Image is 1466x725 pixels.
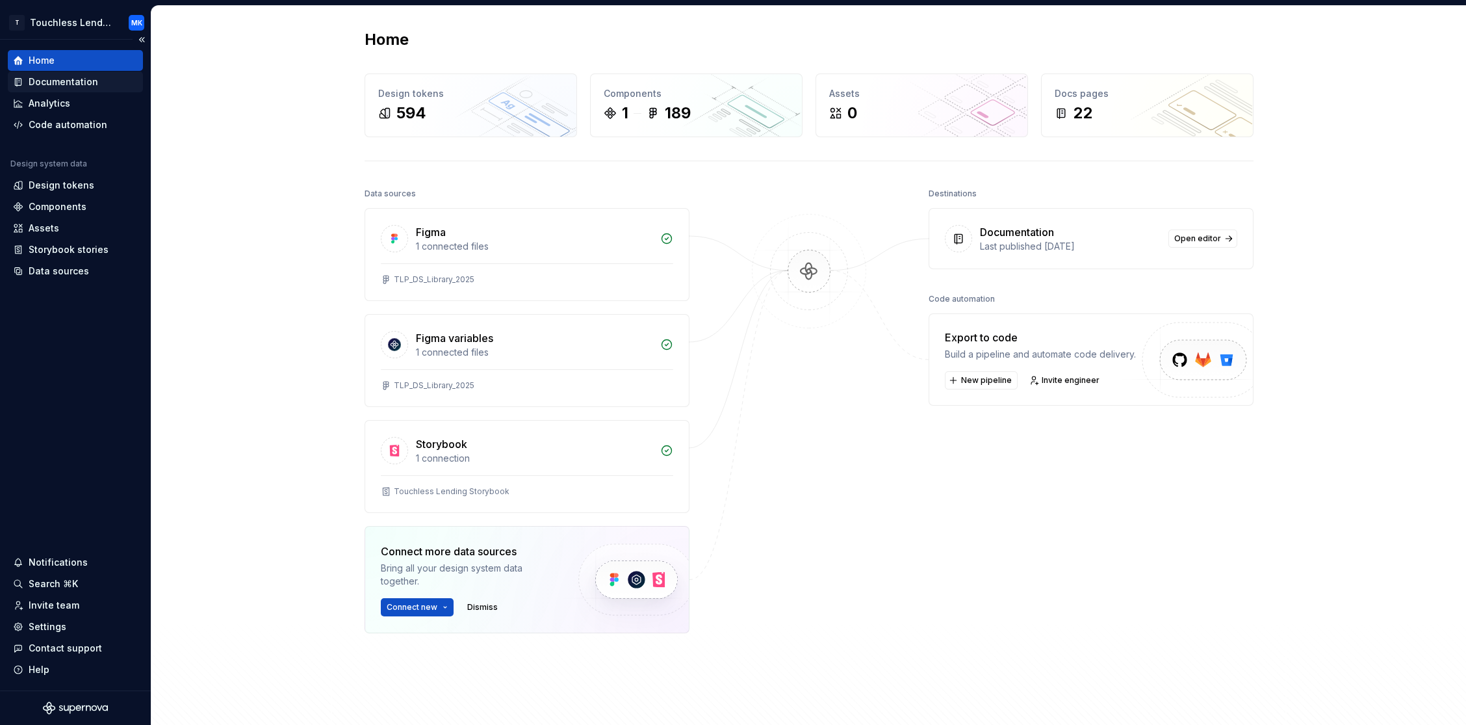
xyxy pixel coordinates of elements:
div: Documentation [29,75,98,88]
div: Build a pipeline and automate code delivery. [945,348,1136,361]
a: Invite team [8,595,143,616]
svg: Supernova Logo [43,702,108,715]
div: Figma variables [416,330,493,346]
a: Open editor [1168,230,1237,248]
div: Design tokens [29,179,94,192]
div: Components [604,87,789,100]
div: 22 [1073,103,1092,124]
a: Figma1 connected filesTLP_DS_Library_2025 [365,208,689,301]
div: Help [29,663,49,676]
div: Bring all your design system data together. [381,562,556,588]
button: Search ⌘K [8,573,143,594]
div: Invite team [29,599,79,612]
div: Notifications [29,556,88,569]
div: 1 connection [416,452,652,465]
div: Last published [DATE] [980,240,1161,253]
a: Storybook stories [8,239,143,260]
div: Connect more data sources [381,544,556,559]
button: Connect new [381,598,454,616]
a: Design tokens594 [365,73,577,137]
a: Invite engineer [1025,371,1105,389]
div: TLP_DS_Library_2025 [394,274,474,285]
div: Docs pages [1055,87,1240,100]
div: Design tokens [378,87,563,100]
div: Figma [416,224,446,240]
div: Storybook stories [29,243,109,256]
div: Settings [29,620,66,633]
a: Home [8,50,143,71]
a: Components [8,196,143,217]
div: T [9,15,25,31]
div: Components [29,200,86,213]
span: Connect new [387,602,437,613]
button: TTouchless LendingMK [3,8,148,36]
div: 189 [665,103,691,124]
div: Home [29,54,55,67]
button: New pipeline [945,371,1018,389]
div: Assets [29,222,59,235]
span: Open editor [1174,233,1221,244]
div: Destinations [929,185,977,203]
div: Code automation [929,290,995,308]
div: 0 [847,103,857,124]
button: Collapse sidebar [133,31,151,49]
div: MK [131,18,142,28]
div: Contact support [29,642,102,655]
a: Figma variables1 connected filesTLP_DS_Library_2025 [365,314,689,407]
a: Components1189 [590,73,803,137]
div: 1 [622,103,628,124]
div: 1 connected files [416,240,652,253]
div: 1 connected files [416,346,652,359]
button: Contact support [8,638,143,659]
div: Export to code [945,330,1136,345]
a: Code automation [8,114,143,135]
div: Touchless Lending Storybook [394,486,509,497]
a: Storybook1 connectionTouchless Lending Storybook [365,420,689,513]
a: Data sources [8,261,143,282]
div: Design system data [10,159,87,169]
div: Data sources [29,265,89,278]
div: 594 [396,103,426,124]
div: Assets [829,87,1014,100]
h2: Home [365,29,409,50]
a: Assets [8,218,143,239]
div: Storybook [416,436,467,452]
div: TLP_DS_Library_2025 [394,380,474,391]
span: Invite engineer [1042,375,1099,386]
div: Search ⌘K [29,577,78,590]
span: New pipeline [961,375,1012,386]
button: Help [8,659,143,680]
a: Settings [8,616,143,637]
button: Dismiss [461,598,504,616]
div: Analytics [29,97,70,110]
a: Assets0 [816,73,1028,137]
a: Design tokens [8,175,143,196]
a: Analytics [8,93,143,114]
div: Touchless Lending [30,16,113,29]
span: Dismiss [467,602,498,613]
div: Documentation [980,224,1054,240]
div: Code automation [29,118,107,131]
button: Notifications [8,552,143,573]
a: Docs pages22 [1041,73,1254,137]
div: Data sources [365,185,416,203]
a: Documentation [8,72,143,92]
